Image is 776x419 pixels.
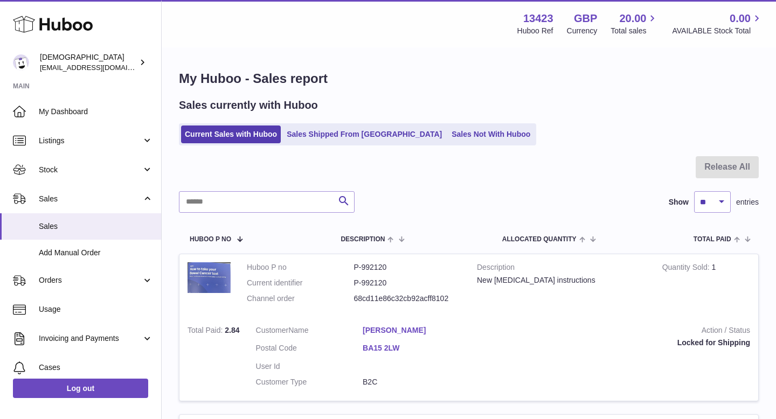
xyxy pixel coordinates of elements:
[256,361,363,372] dt: User Id
[672,26,763,36] span: AVAILABLE Stock Total
[694,236,731,243] span: Total paid
[39,304,153,315] span: Usage
[39,221,153,232] span: Sales
[730,11,751,26] span: 0.00
[179,70,759,87] h1: My Huboo - Sales report
[188,326,225,337] strong: Total Paid
[247,294,354,304] dt: Channel order
[502,236,577,243] span: ALLOCATED Quantity
[669,197,689,207] label: Show
[574,11,597,26] strong: GBP
[179,98,318,113] h2: Sales currently with Huboo
[672,11,763,36] a: 0.00 AVAILABLE Stock Total
[654,254,758,317] td: 1
[190,236,231,243] span: Huboo P no
[256,326,289,334] span: Customer
[39,362,153,373] span: Cases
[39,107,153,117] span: My Dashboard
[448,125,534,143] a: Sales Not With Huboo
[517,26,553,36] div: Huboo Ref
[354,294,461,304] dd: 68cd11e86c32cb92acff8102
[247,262,354,273] dt: Huboo P no
[363,343,470,353] a: BA15 2LW
[40,63,158,72] span: [EMAIL_ADDRESS][DOMAIN_NAME]
[341,236,385,243] span: Description
[611,11,659,36] a: 20.00 Total sales
[619,11,646,26] span: 20.00
[363,377,470,387] dd: B2C
[39,194,142,204] span: Sales
[486,325,750,338] strong: Action / Status
[736,197,759,207] span: entries
[181,125,281,143] a: Current Sales with Huboo
[39,333,142,344] span: Invoicing and Payments
[40,52,137,73] div: [DEMOGRAPHIC_DATA]
[523,11,553,26] strong: 13423
[256,377,363,387] dt: Customer Type
[13,54,29,71] img: olgazyuz@outlook.com
[354,262,461,273] dd: P-992120
[225,326,239,334] span: 2.84
[477,275,646,285] div: New [MEDICAL_DATA] instructions
[256,343,363,356] dt: Postal Code
[39,248,153,258] span: Add Manual Order
[256,325,363,338] dt: Name
[486,338,750,348] div: Locked for Shipping
[354,278,461,288] dd: P-992120
[247,278,354,288] dt: Current identifier
[39,275,142,285] span: Orders
[39,136,142,146] span: Listings
[39,165,142,175] span: Stock
[662,263,712,274] strong: Quantity Sold
[188,262,231,293] img: 1718370200.png
[363,325,470,336] a: [PERSON_NAME]
[13,379,148,398] a: Log out
[283,125,446,143] a: Sales Shipped From [GEOGRAPHIC_DATA]
[611,26,659,36] span: Total sales
[477,262,646,275] strong: Description
[567,26,598,36] div: Currency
